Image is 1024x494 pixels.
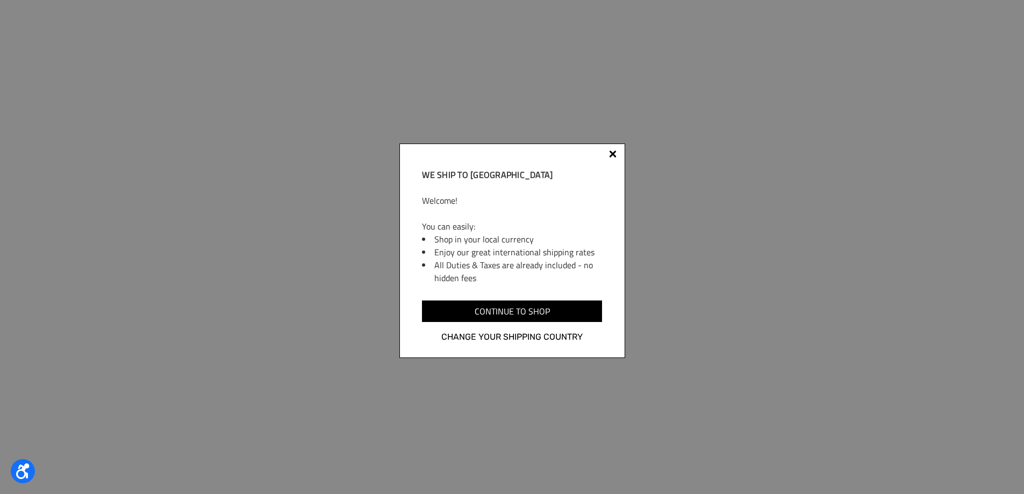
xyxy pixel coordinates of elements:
[422,300,601,322] input: Continue to shop
[422,330,601,344] a: Change your shipping country
[434,233,601,246] li: Shop in your local currency
[434,246,601,259] li: Enjoy our great international shipping rates
[422,194,601,207] p: Welcome!
[422,220,601,233] p: You can easily:
[422,168,601,181] h2: We ship to [GEOGRAPHIC_DATA]
[180,44,238,54] span: Phone Number
[434,259,601,284] li: All Duties & Taxes are already included - no hidden fees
